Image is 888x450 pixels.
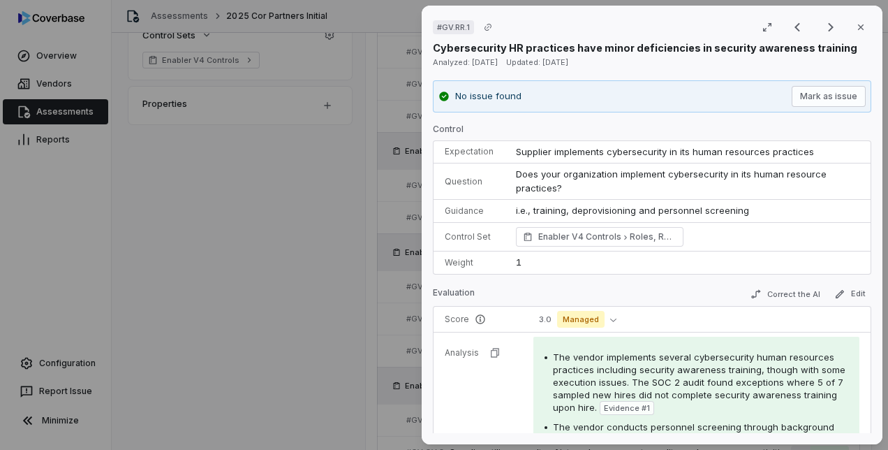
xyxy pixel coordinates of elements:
[553,351,845,413] span: The vendor implements several cybersecurity human resources practices including security awarenes...
[437,22,470,33] span: # GV.RR.1
[445,314,511,325] p: Score
[533,311,622,328] button: 3.0Managed
[445,231,494,242] p: Control Set
[783,19,811,36] button: Previous result
[516,168,829,194] span: Does your organization implement cybersecurity in its human resource practices?
[445,347,479,358] p: Analysis
[455,89,521,103] p: No issue found
[538,230,676,244] span: Enabler V4 Controls Roles, Responsibilities, and Authorities
[745,286,826,303] button: Correct the AI
[516,204,859,218] p: i.e., training, deprovisioning and personnel screening
[445,176,494,187] p: Question
[604,402,650,414] span: Evidence # 1
[516,256,521,268] span: 1
[445,146,494,157] p: Expectation
[792,86,866,107] button: Mark as issue
[516,146,814,157] span: Supplier implements cybersecurity in its human resources practices
[433,124,871,140] p: Control
[475,15,501,40] button: Copy link
[433,41,857,55] p: Cybersecurity HR practices have minor deficiencies in security awareness training
[445,205,494,217] p: Guidance
[817,19,845,36] button: Next result
[557,311,605,328] span: Managed
[829,286,871,303] button: Edit
[433,287,475,304] p: Evaluation
[433,57,498,67] span: Analyzed: [DATE]
[506,57,568,67] span: Updated: [DATE]
[445,257,494,268] p: Weight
